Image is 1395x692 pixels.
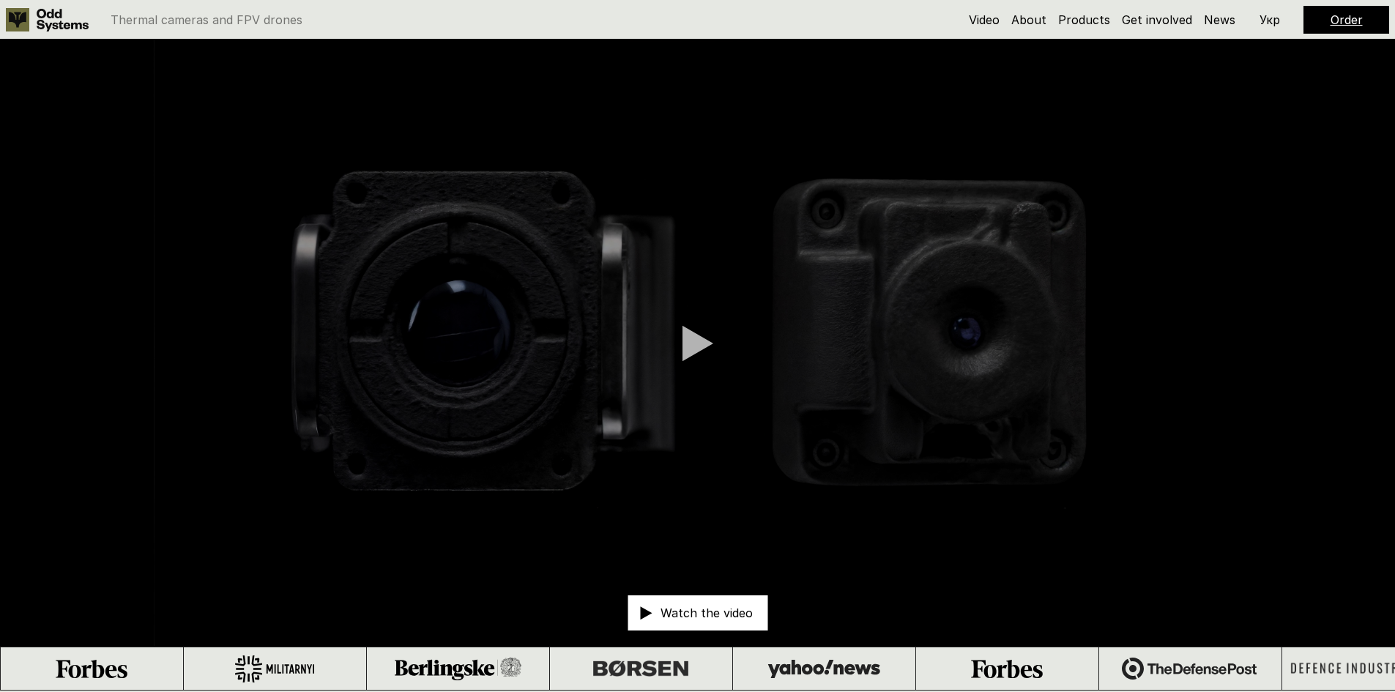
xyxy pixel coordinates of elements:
[969,12,1000,27] a: Video
[1331,12,1363,27] a: Order
[1260,14,1280,26] p: Укр
[1122,12,1192,27] a: Get involved
[1204,12,1235,27] a: News
[111,14,302,26] p: Thermal cameras and FPV drones
[1011,12,1046,27] a: About
[1058,12,1110,27] a: Products
[661,607,753,619] p: Watch the video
